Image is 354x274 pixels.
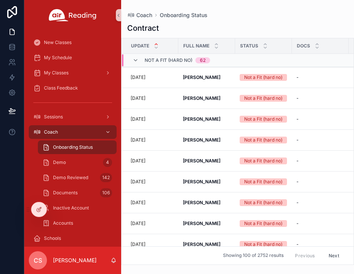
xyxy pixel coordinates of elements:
[127,11,152,19] a: Coach
[131,220,174,227] a: [DATE]
[240,95,287,102] a: Not a Fit (hard no)
[131,158,145,164] p: [DATE]
[29,36,117,49] a: New Classes
[44,235,61,241] span: Schools
[244,157,282,164] div: Not a Fit (hard no)
[183,137,231,143] a: [PERSON_NAME]
[183,95,231,101] a: [PERSON_NAME]
[244,220,282,227] div: Not a Fit (hard no)
[131,116,174,122] a: [DATE]
[183,200,220,205] strong: [PERSON_NAME]
[131,200,174,206] a: [DATE]
[34,256,42,265] span: CS
[29,51,117,65] a: My Schedule
[296,116,344,122] a: -
[183,241,220,247] strong: [PERSON_NAME]
[24,30,121,247] div: scrollable content
[296,158,344,164] a: -
[296,200,299,206] span: -
[53,257,97,264] p: [PERSON_NAME]
[183,74,231,80] a: [PERSON_NAME]
[296,158,299,164] span: -
[131,241,145,247] p: [DATE]
[131,95,174,101] a: [DATE]
[160,11,207,19] a: Onboarding Status
[296,179,344,185] a: -
[240,137,287,143] a: Not a Fit (hard no)
[323,250,345,261] button: Next
[53,175,88,181] span: Demo Reviewed
[131,95,145,101] p: [DATE]
[244,116,282,123] div: Not a Fit (hard no)
[131,241,174,247] a: [DATE]
[127,23,159,33] h1: Contract
[183,220,231,227] a: [PERSON_NAME]
[29,81,117,95] a: Class Feedback
[131,43,149,49] span: Update
[183,137,220,143] strong: [PERSON_NAME]
[183,158,220,164] strong: [PERSON_NAME]
[240,199,287,206] a: Not a Fit (hard no)
[131,158,174,164] a: [DATE]
[29,125,117,139] a: Coach
[240,43,258,49] span: Status
[183,179,231,185] a: [PERSON_NAME]
[103,158,112,167] div: 4
[183,179,220,184] strong: [PERSON_NAME]
[29,231,117,245] a: Schools
[131,179,145,185] p: [DATE]
[244,241,282,248] div: Not a Fit (hard no)
[131,116,145,122] p: [DATE]
[29,110,117,124] a: Sessions
[38,140,117,154] a: Onboarding Status
[244,95,282,102] div: Not a Fit (hard no)
[38,171,117,184] a: Demo Reviewed142
[53,144,93,150] span: Onboarding Status
[244,199,282,206] div: Not a Fit (hard no)
[296,74,344,80] a: -
[183,95,220,101] strong: [PERSON_NAME]
[296,241,344,247] a: -
[131,137,174,143] a: [DATE]
[49,9,97,21] img: App logo
[296,116,299,122] span: -
[53,159,66,165] span: Demo
[38,216,117,230] a: Accounts
[183,74,220,80] strong: [PERSON_NAME]
[296,137,344,143] a: -
[223,253,284,259] span: Showing 100 of 2752 results
[44,39,72,46] span: New Classes
[131,179,174,185] a: [DATE]
[38,201,117,215] a: Inactive Account
[183,43,209,49] span: Full name
[53,220,73,226] span: Accounts
[38,156,117,169] a: Demo4
[100,188,112,197] div: 106
[44,114,63,120] span: Sessions
[183,220,220,226] strong: [PERSON_NAME]
[240,241,287,248] a: Not a Fit (hard no)
[131,220,145,227] p: [DATE]
[240,157,287,164] a: Not a Fit (hard no)
[244,178,282,185] div: Not a Fit (hard no)
[296,137,299,143] span: -
[240,74,287,81] a: Not a Fit (hard no)
[131,74,145,80] p: [DATE]
[296,95,299,101] span: -
[296,95,344,101] a: -
[183,158,231,164] a: [PERSON_NAME]
[244,74,282,81] div: Not a Fit (hard no)
[240,116,287,123] a: Not a Fit (hard no)
[240,178,287,185] a: Not a Fit (hard no)
[44,55,72,61] span: My Schedule
[183,241,231,247] a: [PERSON_NAME]
[183,116,231,122] a: [PERSON_NAME]
[53,190,78,196] span: Documents
[296,241,299,247] span: -
[131,74,174,80] a: [DATE]
[296,179,299,185] span: -
[136,11,152,19] span: Coach
[44,129,58,135] span: Coach
[131,137,145,143] p: [DATE]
